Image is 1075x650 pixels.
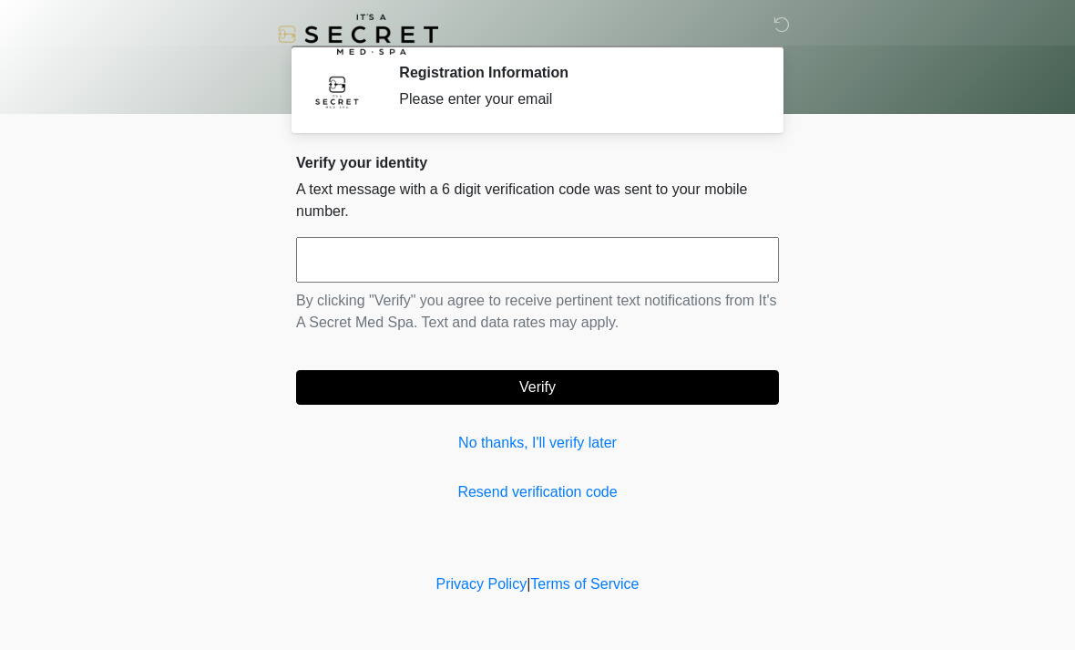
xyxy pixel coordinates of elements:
[399,64,752,81] h2: Registration Information
[296,370,779,405] button: Verify
[399,88,752,110] div: Please enter your email
[278,14,438,55] img: It's A Secret Med Spa Logo
[436,576,527,592] a: Privacy Policy
[296,154,779,171] h2: Verify your identity
[527,576,530,592] a: |
[296,432,779,454] a: No thanks, I'll verify later
[530,576,639,592] a: Terms of Service
[296,481,779,503] a: Resend verification code
[296,290,779,334] p: By clicking "Verify" you agree to receive pertinent text notifications from It's A Secret Med Spa...
[296,179,779,222] p: A text message with a 6 digit verification code was sent to your mobile number.
[310,64,364,119] img: Agent Avatar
